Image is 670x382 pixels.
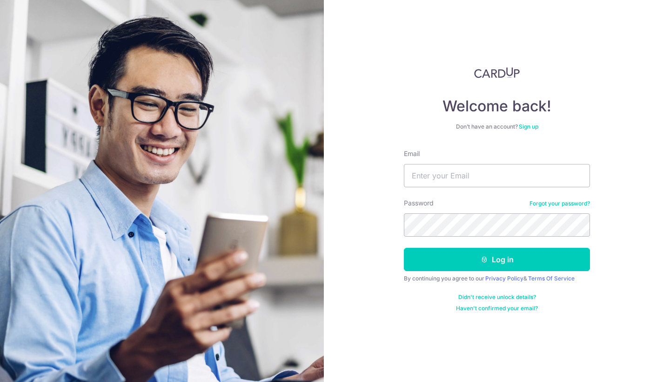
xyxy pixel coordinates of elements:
[404,97,590,116] h4: Welcome back!
[519,123,538,130] a: Sign up
[404,198,434,208] label: Password
[404,123,590,130] div: Don’t have an account?
[404,275,590,282] div: By continuing you agree to our &
[456,305,538,312] a: Haven't confirmed your email?
[528,275,575,282] a: Terms Of Service
[474,67,520,78] img: CardUp Logo
[485,275,523,282] a: Privacy Policy
[529,200,590,207] a: Forgot your password?
[404,248,590,271] button: Log in
[458,293,536,301] a: Didn't receive unlock details?
[404,149,420,158] label: Email
[404,164,590,187] input: Enter your Email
